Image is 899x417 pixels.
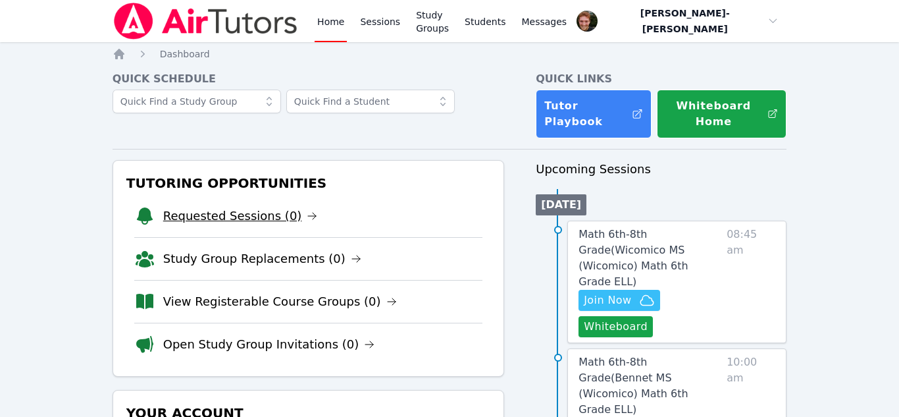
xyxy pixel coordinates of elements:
h3: Upcoming Sessions [536,160,786,179]
a: Dashboard [160,47,210,61]
input: Quick Find a Study Group [113,90,281,113]
li: [DATE] [536,194,586,215]
a: Study Group Replacements (0) [163,250,361,268]
img: Air Tutors [113,3,299,40]
h3: Tutoring Opportunities [124,171,494,195]
a: Open Study Group Invitations (0) [163,335,375,354]
span: Math 6th-8th Grade ( Wicomico MS (Wicomico) Math 6th Grade ELL ) [578,228,688,288]
button: Whiteboard [578,316,653,337]
span: Join Now [584,292,631,308]
a: Math 6th-8th Grade(Wicomico MS (Wicomico) Math 6th Grade ELL) [578,227,721,290]
span: Math 6th-8th Grade ( Bennet MS (Wicomico) Math 6th Grade ELL ) [578,356,688,416]
a: Tutor Playbook [536,90,652,138]
span: 08:45 am [727,227,775,337]
button: Join Now [578,290,660,311]
button: Whiteboard Home [657,90,786,138]
a: Requested Sessions (0) [163,207,318,225]
input: Quick Find a Student [286,90,455,113]
h4: Quick Schedule [113,71,505,87]
h4: Quick Links [536,71,786,87]
a: View Registerable Course Groups (0) [163,292,397,311]
span: Dashboard [160,49,210,59]
nav: Breadcrumb [113,47,787,61]
span: Messages [522,15,567,28]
